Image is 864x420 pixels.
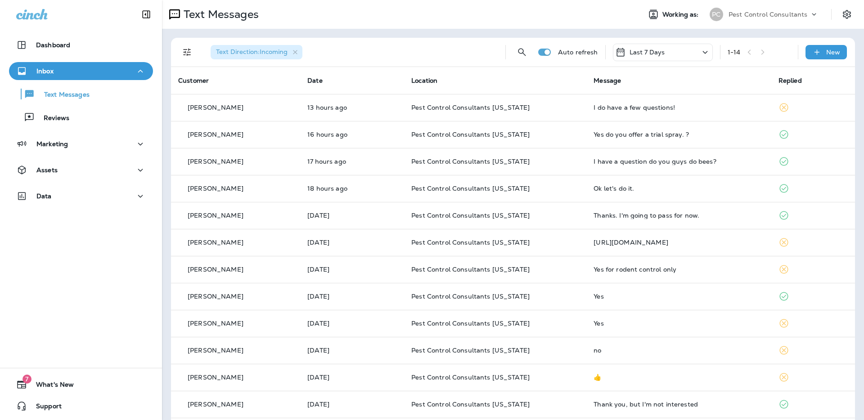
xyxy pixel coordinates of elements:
[594,401,764,408] div: Thank you, but I'm not interested
[594,76,621,85] span: Message
[216,48,288,56] span: Text Direction : Incoming
[307,374,397,381] p: Sep 15, 2025 10:09 AM
[411,76,437,85] span: Location
[188,131,243,138] p: [PERSON_NAME]
[307,401,397,408] p: Sep 15, 2025 09:07 AM
[22,375,31,384] span: 7
[36,192,52,200] p: Data
[307,293,397,300] p: Sep 16, 2025 11:19 AM
[411,319,530,327] span: Pest Control Consultants [US_STATE]
[178,76,209,85] span: Customer
[188,293,243,300] p: [PERSON_NAME]
[729,11,807,18] p: Pest Control Consultants
[188,320,243,327] p: [PERSON_NAME]
[36,41,70,49] p: Dashboard
[594,131,764,138] div: Yes do you offer a trial spray. ?
[188,158,243,165] p: [PERSON_NAME]
[558,49,598,56] p: Auto refresh
[594,239,764,246] div: https://redf.in/AGFvSK
[307,266,397,273] p: Sep 16, 2025 12:17 PM
[594,185,764,192] div: Ok let's do it.
[594,320,764,327] div: Yes
[594,212,764,219] div: Thanks. I'm going to pass for now.
[307,158,397,165] p: Sep 17, 2025 03:50 PM
[134,5,159,23] button: Collapse Sidebar
[188,401,243,408] p: [PERSON_NAME]
[307,320,397,327] p: Sep 15, 2025 02:46 PM
[307,347,397,354] p: Sep 15, 2025 11:19 AM
[9,375,153,393] button: 7What's New
[9,397,153,415] button: Support
[9,85,153,103] button: Text Messages
[188,266,243,273] p: [PERSON_NAME]
[188,185,243,192] p: [PERSON_NAME]
[411,130,530,139] span: Pest Control Consultants [US_STATE]
[36,140,68,147] p: Marketing
[411,400,530,408] span: Pest Control Consultants [US_STATE]
[35,114,69,123] p: Reviews
[630,49,665,56] p: Last 7 Days
[27,402,62,413] span: Support
[513,43,531,61] button: Search Messages
[180,8,259,21] p: Text Messages
[27,381,74,392] span: What's New
[594,347,764,354] div: no
[9,135,153,153] button: Marketing
[839,6,855,22] button: Settings
[36,166,58,174] p: Assets
[662,11,701,18] span: Working as:
[594,374,764,381] div: 👍
[188,104,243,111] p: [PERSON_NAME]
[728,49,741,56] div: 1 - 14
[411,103,530,112] span: Pest Control Consultants [US_STATE]
[9,187,153,205] button: Data
[307,239,397,246] p: Sep 16, 2025 03:17 PM
[594,266,764,273] div: Yes for rodent control only
[188,239,243,246] p: [PERSON_NAME]
[307,131,397,138] p: Sep 17, 2025 04:56 PM
[9,36,153,54] button: Dashboard
[211,45,302,59] div: Text Direction:Incoming
[307,104,397,111] p: Sep 17, 2025 08:38 PM
[411,184,530,192] span: Pest Control Consultants [US_STATE]
[411,373,530,381] span: Pest Control Consultants [US_STATE]
[307,185,397,192] p: Sep 17, 2025 03:26 PM
[411,292,530,300] span: Pest Control Consultants [US_STATE]
[411,211,530,219] span: Pest Control Consultants [US_STATE]
[778,76,802,85] span: Replied
[307,212,397,219] p: Sep 17, 2025 08:29 AM
[411,265,530,273] span: Pest Control Consultants [US_STATE]
[594,104,764,111] div: I do have a few questions!
[9,161,153,179] button: Assets
[710,8,723,21] div: PC
[36,67,54,75] p: Inbox
[411,238,530,246] span: Pest Control Consultants [US_STATE]
[35,91,90,99] p: Text Messages
[178,43,196,61] button: Filters
[826,49,840,56] p: New
[9,62,153,80] button: Inbox
[188,212,243,219] p: [PERSON_NAME]
[594,293,764,300] div: Yes
[594,158,764,165] div: I have a question do you guys do bees?
[411,157,530,165] span: Pest Control Consultants [US_STATE]
[307,76,323,85] span: Date
[9,108,153,127] button: Reviews
[188,374,243,381] p: [PERSON_NAME]
[188,347,243,354] p: [PERSON_NAME]
[411,346,530,354] span: Pest Control Consultants [US_STATE]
